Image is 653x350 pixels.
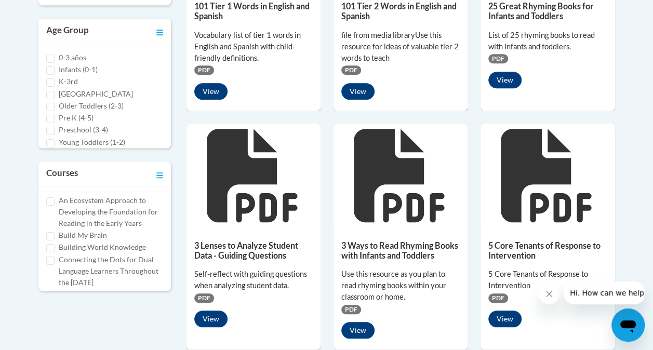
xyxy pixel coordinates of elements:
[59,88,133,100] label: [GEOGRAPHIC_DATA]
[488,30,607,52] div: List of 25 rhyming books to read with infants and toddlers.
[194,30,313,64] div: Vocabulary list of tier 1 words in English and Spanish with child-friendly definitions.
[59,100,124,112] label: Older Toddlers (2-3)
[341,1,460,21] h5: 101 Tier 2 Words in English and Spanish
[59,137,125,148] label: Young Toddlers (1-2)
[488,1,607,21] h5: 25 Great Rhyming Books for Infants and Toddlers
[194,65,214,75] span: PDF
[488,293,508,303] span: PDF
[59,112,94,124] label: Pre K (4-5)
[341,305,361,314] span: PDF
[59,289,163,312] label: Cox Campus Structured Literacy Certificate Exam
[59,195,163,229] label: An Ecosystem Approach to Developing the Foundation for Reading in the Early Years
[46,24,89,38] h3: Age Group
[341,322,375,339] button: View
[59,124,108,136] label: Preschool (3-4)
[156,167,163,181] a: Toggle collapse
[341,83,375,100] button: View
[194,268,313,291] div: Self-reflect with guiding questions when analyzing student data.
[156,24,163,38] a: Toggle collapse
[488,268,607,291] div: 5 Core Tenants of Response to Intervention
[488,72,522,88] button: View
[341,65,361,75] span: PDF
[194,240,313,261] h5: 3 Lenses to Analyze Student Data - Guiding Questions
[611,308,645,342] iframe: Button to launch messaging window
[6,7,84,16] span: Hi. How can we help?
[59,254,163,288] label: Connecting the Dots for Dual Language Learners Throughout the [DATE]
[488,240,607,261] h5: 5 Core Tenants of Response to Intervention
[59,241,146,253] label: Building World Knowledge
[539,284,559,304] iframe: Close message
[46,167,78,181] h3: Courses
[341,240,460,261] h5: 3 Ways to Read Rhyming Books with Infants and Toddlers
[341,268,460,303] div: Use this resource as you plan to read rhyming books within your classroom or home.
[59,52,86,63] label: 0-3 años
[59,230,107,241] label: Build My Brain
[59,76,78,87] label: K-3rd
[194,1,313,21] h5: 101 Tier 1 Words in English and Spanish
[194,293,214,303] span: PDF
[194,83,228,100] button: View
[194,311,228,327] button: View
[488,54,508,63] span: PDF
[341,30,460,64] div: file from media libraryUse this resource for ideas of valuable tier 2 words to teach
[564,281,645,304] iframe: Message from company
[59,64,98,75] label: Infants (0-1)
[488,311,522,327] button: View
